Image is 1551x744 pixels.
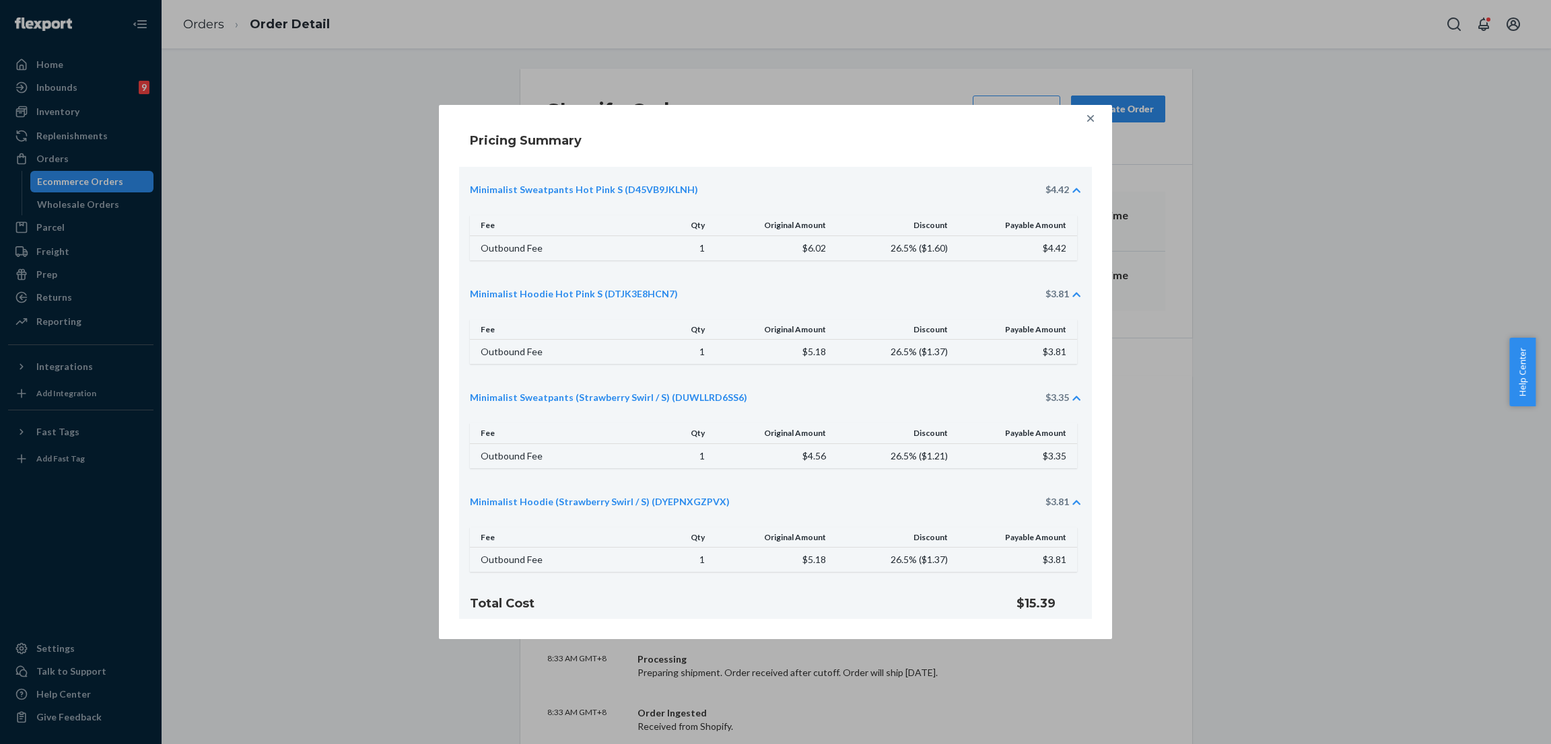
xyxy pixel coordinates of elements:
h4: $15.39 [1016,595,1081,612]
td: $6.02 [713,235,834,260]
th: Fee [470,527,652,548]
td: Outbound Fee [470,235,652,260]
th: Payable Amount [956,423,1077,443]
td: $4.56 [713,443,834,468]
td: $5.18 [713,548,834,572]
th: Discount [834,423,955,443]
a: Minimalist Hoodie Hot Pink S (DTJK3E8HCN7) [470,287,678,301]
td: 26.5% ( $1.37 ) [834,548,955,572]
th: Payable Amount [956,215,1077,235]
th: Qty [652,215,713,235]
th: Discount [834,320,955,340]
th: Fee [470,423,652,443]
div: $3.81 [1045,287,1069,301]
th: Discount [834,215,955,235]
th: Qty [652,423,713,443]
th: Payable Amount [956,320,1077,340]
td: 1 [652,548,713,572]
th: Original Amount [713,215,834,235]
th: Original Amount [713,527,834,548]
td: $4.42 [956,235,1077,260]
th: Qty [652,527,713,548]
td: Outbound Fee [470,443,652,468]
td: 26.5% ( $1.60 ) [834,235,955,260]
td: $3.81 [956,548,1077,572]
td: $3.35 [956,443,1077,468]
td: 26.5% ( $1.21 ) [834,443,955,468]
td: $5.18 [713,340,834,365]
th: Original Amount [713,320,834,340]
td: 26.5% ( $1.37 ) [834,340,955,365]
td: 1 [652,340,713,365]
td: Outbound Fee [470,340,652,365]
a: Minimalist Sweatpants Hot Pink S (D45VB9JKLNH) [470,183,698,196]
h4: Total Cost [470,595,984,612]
td: $3.81 [956,340,1077,365]
th: Qty [652,320,713,340]
th: Discount [834,527,955,548]
td: Outbound Fee [470,548,652,572]
div: $4.42 [1045,183,1069,196]
div: $3.35 [1045,391,1069,404]
div: $3.81 [1045,495,1069,509]
th: Fee [470,320,652,340]
th: Original Amount [713,423,834,443]
a: Minimalist Sweatpants (Strawberry Swirl / S) (DUWLLRD6SS6) [470,391,747,404]
h4: Pricing Summary [470,132,582,149]
th: Fee [470,215,652,235]
td: 1 [652,235,713,260]
td: 1 [652,443,713,468]
a: Minimalist Hoodie (Strawberry Swirl / S) (DYEPNXGZPVX) [470,495,730,509]
th: Payable Amount [956,527,1077,548]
